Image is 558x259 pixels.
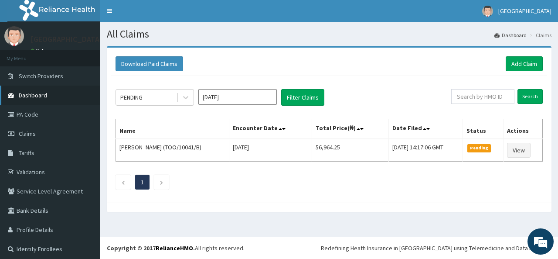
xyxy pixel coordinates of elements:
[107,28,551,40] h1: All Claims
[116,139,229,162] td: [PERSON_NAME] (TOO/10041/B)
[312,139,388,162] td: 56,964.25
[388,119,463,139] th: Date Filed
[198,89,277,105] input: Select Month and Year
[120,93,143,102] div: PENDING
[482,6,493,17] img: User Image
[507,143,531,158] a: View
[494,31,527,39] a: Dashboard
[527,31,551,39] li: Claims
[116,56,183,71] button: Download Paid Claims
[388,139,463,162] td: [DATE] 14:17:06 GMT
[506,56,543,71] a: Add Claim
[19,72,63,80] span: Switch Providers
[229,139,312,162] td: [DATE]
[463,119,503,139] th: Status
[498,7,551,15] span: [GEOGRAPHIC_DATA]
[116,119,229,139] th: Name
[451,89,514,104] input: Search by HMO ID
[121,178,125,186] a: Previous page
[19,91,47,99] span: Dashboard
[160,178,163,186] a: Next page
[504,119,543,139] th: Actions
[281,89,324,106] button: Filter Claims
[517,89,543,104] input: Search
[312,119,388,139] th: Total Price(₦)
[31,48,51,54] a: Online
[229,119,312,139] th: Encounter Date
[156,244,193,252] a: RelianceHMO
[100,237,558,259] footer: All rights reserved.
[467,144,491,152] span: Pending
[19,130,36,138] span: Claims
[31,35,102,43] p: [GEOGRAPHIC_DATA]
[141,178,144,186] a: Page 1 is your current page
[321,244,551,252] div: Redefining Heath Insurance in [GEOGRAPHIC_DATA] using Telemedicine and Data Science!
[4,26,24,46] img: User Image
[107,244,195,252] strong: Copyright © 2017 .
[19,149,34,157] span: Tariffs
